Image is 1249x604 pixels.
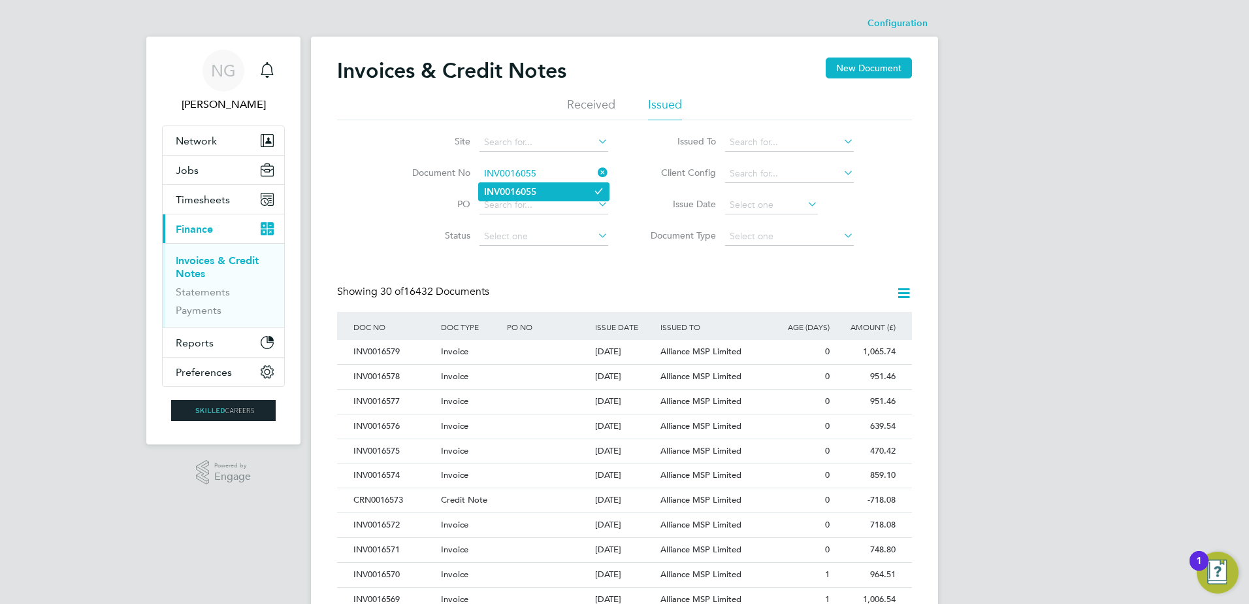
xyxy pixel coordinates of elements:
[163,243,284,327] div: Finance
[657,312,767,342] div: ISSUED TO
[479,196,608,214] input: Search for...
[826,58,912,78] button: New Document
[833,365,899,389] div: 951.46
[176,193,230,206] span: Timesheets
[767,312,833,342] div: AGE (DAYS)
[350,563,438,587] div: INV0016570
[479,227,608,246] input: Select one
[833,414,899,439] div: 639.54
[592,414,658,439] div: [DATE]
[592,563,658,587] div: [DATE]
[380,285,489,298] span: 16432 Documents
[441,346,468,357] span: Invoice
[350,538,438,562] div: INV0016571
[825,494,830,505] span: 0
[641,229,716,241] label: Document Type
[833,439,899,463] div: 470.42
[825,395,830,407] span: 0
[350,390,438,414] div: INV0016577
[660,519,741,530] span: Alliance MSP Limited
[196,460,251,485] a: Powered byEngage
[441,420,468,431] span: Invoice
[176,223,213,235] span: Finance
[1197,552,1239,594] button: Open Resource Center, 1 new notification
[176,304,221,316] a: Payments
[176,286,230,298] a: Statements
[641,167,716,178] label: Client Config
[868,10,928,37] li: Configuration
[592,463,658,488] div: [DATE]
[163,328,284,357] button: Reports
[395,167,470,178] label: Document No
[1196,561,1202,578] div: 1
[214,460,251,471] span: Powered by
[833,563,899,587] div: 964.51
[725,165,854,183] input: Search for...
[660,371,741,382] span: Alliance MSP Limited
[825,519,830,530] span: 0
[648,97,682,120] li: Issued
[641,198,716,210] label: Issue Date
[176,135,217,147] span: Network
[176,366,232,378] span: Preferences
[592,439,658,463] div: [DATE]
[163,126,284,155] button: Network
[162,97,285,112] span: Nikki Grassby
[660,469,741,480] span: Alliance MSP Limited
[176,164,199,176] span: Jobs
[211,62,236,79] span: NG
[825,544,830,555] span: 0
[567,97,615,120] li: Received
[350,463,438,488] div: INV0016574
[825,469,830,480] span: 0
[350,513,438,537] div: INV0016572
[825,420,830,431] span: 0
[833,463,899,488] div: 859.10
[395,135,470,147] label: Site
[825,371,830,382] span: 0
[395,229,470,241] label: Status
[176,337,214,349] span: Reports
[592,513,658,537] div: [DATE]
[592,538,658,562] div: [DATE]
[350,340,438,364] div: INV0016579
[441,469,468,480] span: Invoice
[660,569,741,580] span: Alliance MSP Limited
[660,445,741,456] span: Alliance MSP Limited
[484,186,536,197] b: INV0016055
[660,494,741,505] span: Alliance MSP Limited
[350,488,438,512] div: CRN0016573
[641,135,716,147] label: Issued To
[380,285,404,298] span: 30 of
[171,400,276,421] img: skilledcareers-logo-retina.png
[214,471,251,482] span: Engage
[833,488,899,512] div: -718.08
[163,214,284,243] button: Finance
[337,285,492,299] div: Showing
[825,569,830,580] span: 1
[833,340,899,364] div: 1,065.74
[441,371,468,382] span: Invoice
[163,156,284,184] button: Jobs
[825,445,830,456] span: 0
[725,227,854,246] input: Select one
[441,445,468,456] span: Invoice
[592,365,658,389] div: [DATE]
[441,395,468,407] span: Invoice
[725,196,818,214] input: Select one
[833,312,899,342] div: AMOUNT (£)
[350,414,438,439] div: INV0016576
[350,439,438,463] div: INV0016575
[592,340,658,364] div: [DATE]
[441,569,468,580] span: Invoice
[592,390,658,414] div: [DATE]
[833,538,899,562] div: 748.80
[162,400,285,421] a: Go to home page
[479,133,608,152] input: Search for...
[441,544,468,555] span: Invoice
[163,185,284,214] button: Timesheets
[592,312,658,342] div: ISSUE DATE
[146,37,300,445] nav: Main navigation
[350,365,438,389] div: INV0016578
[163,358,284,386] button: Preferences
